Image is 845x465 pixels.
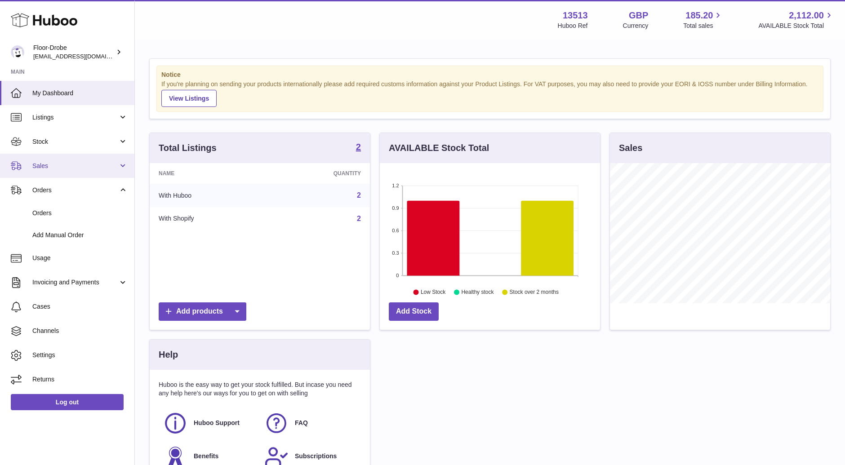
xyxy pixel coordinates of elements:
[32,209,128,217] span: Orders
[161,80,818,107] div: If you're planning on sending your products internationally please add required customs informati...
[150,207,268,230] td: With Shopify
[32,162,118,170] span: Sales
[32,113,118,122] span: Listings
[758,22,834,30] span: AVAILABLE Stock Total
[789,9,824,22] span: 2,112.00
[295,419,308,427] span: FAQ
[558,22,588,30] div: Huboo Ref
[11,45,24,59] img: jthurling@live.com
[32,327,128,335] span: Channels
[32,186,118,195] span: Orders
[159,381,361,398] p: Huboo is the easy way to get your stock fulfilled. But incase you need any help here's our ways f...
[392,205,399,211] text: 0.9
[150,184,268,207] td: With Huboo
[163,411,255,435] a: Huboo Support
[32,231,128,239] span: Add Manual Order
[32,137,118,146] span: Stock
[32,89,128,97] span: My Dashboard
[563,9,588,22] strong: 13513
[389,142,489,154] h3: AVAILABLE Stock Total
[683,9,723,30] a: 185.20 Total sales
[33,53,132,60] span: [EMAIL_ADDRESS][DOMAIN_NAME]
[357,215,361,222] a: 2
[396,273,399,278] text: 0
[421,289,446,295] text: Low Stock
[194,419,240,427] span: Huboo Support
[161,90,217,107] a: View Listings
[685,9,713,22] span: 185.20
[356,142,361,153] a: 2
[389,302,439,321] a: Add Stock
[629,9,648,22] strong: GBP
[461,289,494,295] text: Healthy stock
[357,191,361,199] a: 2
[159,302,246,321] a: Add products
[194,452,218,461] span: Benefits
[161,71,818,79] strong: Notice
[32,278,118,287] span: Invoicing and Payments
[356,142,361,151] strong: 2
[264,411,356,435] a: FAQ
[159,349,178,361] h3: Help
[268,163,370,184] th: Quantity
[392,228,399,233] text: 0.6
[32,375,128,384] span: Returns
[33,44,114,61] div: Floor-Drobe
[510,289,559,295] text: Stock over 2 months
[11,394,124,410] a: Log out
[32,302,128,311] span: Cases
[32,351,128,359] span: Settings
[683,22,723,30] span: Total sales
[32,254,128,262] span: Usage
[758,9,834,30] a: 2,112.00 AVAILABLE Stock Total
[392,250,399,256] text: 0.3
[619,142,642,154] h3: Sales
[150,163,268,184] th: Name
[295,452,337,461] span: Subscriptions
[159,142,217,154] h3: Total Listings
[623,22,649,30] div: Currency
[392,183,399,188] text: 1.2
